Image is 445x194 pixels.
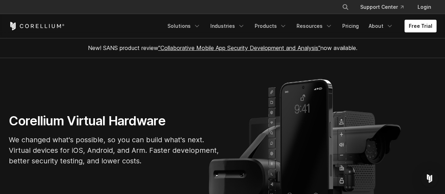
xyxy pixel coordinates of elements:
[9,113,220,129] h1: Corellium Virtual Hardware
[88,44,357,51] span: New! SANS product review now available.
[163,20,205,32] a: Solutions
[9,134,220,166] p: We changed what's possible, so you can build what's next. Virtual devices for iOS, Android, and A...
[206,20,249,32] a: Industries
[292,20,337,32] a: Resources
[405,20,437,32] a: Free Trial
[163,20,437,32] div: Navigation Menu
[158,44,320,51] a: "Collaborative Mobile App Security Development and Analysis"
[412,1,437,13] a: Login
[339,1,352,13] button: Search
[355,1,409,13] a: Support Center
[338,20,363,32] a: Pricing
[333,1,437,13] div: Navigation Menu
[250,20,291,32] a: Products
[9,22,65,30] a: Corellium Home
[421,170,438,187] div: Open Intercom Messenger
[364,20,398,32] a: About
